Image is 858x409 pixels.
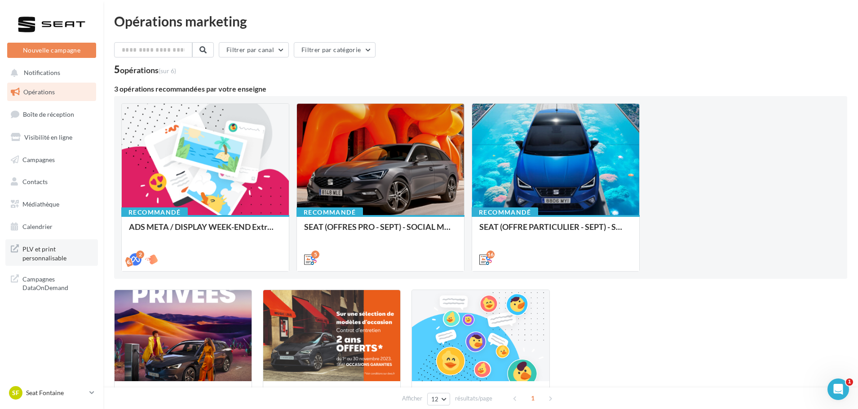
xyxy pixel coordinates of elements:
[23,88,55,96] span: Opérations
[24,69,60,77] span: Notifications
[24,133,72,141] span: Visibilité en ligne
[846,378,853,386] span: 1
[114,14,847,28] div: Opérations marketing
[159,67,176,75] span: (sur 6)
[219,42,289,57] button: Filtrer par canal
[22,223,53,230] span: Calendrier
[472,207,538,217] div: Recommandé
[22,200,59,208] span: Médiathèque
[120,66,176,74] div: opérations
[121,207,188,217] div: Recommandé
[22,178,48,185] span: Contacts
[136,251,144,259] div: 2
[526,391,540,405] span: 1
[5,217,98,236] a: Calendrier
[486,251,495,259] div: 16
[7,384,96,401] a: SF Seat Fontaine
[5,239,98,266] a: PLV et print personnalisable
[304,222,457,240] div: SEAT (OFFRES PRO - SEPT) - SOCIAL MEDIA
[26,388,86,397] p: Seat Fontaine
[114,65,176,75] div: 5
[5,83,98,101] a: Opérations
[22,243,93,262] span: PLV et print personnalisable
[129,222,282,240] div: ADS META / DISPLAY WEEK-END Extraordinaire (JPO) Septembre 2025
[5,195,98,214] a: Médiathèque
[827,378,849,400] iframe: Intercom live chat
[427,393,450,405] button: 12
[296,207,363,217] div: Recommandé
[5,105,98,124] a: Boîte de réception
[12,388,19,397] span: SF
[23,110,74,118] span: Boîte de réception
[402,394,422,403] span: Afficher
[294,42,376,57] button: Filtrer par catégorie
[311,251,319,259] div: 5
[22,273,93,292] span: Campagnes DataOnDemand
[114,85,847,92] div: 3 opérations recommandées par votre enseigne
[5,128,98,147] a: Visibilité en ligne
[7,43,96,58] button: Nouvelle campagne
[431,396,439,403] span: 12
[479,222,632,240] div: SEAT (OFFRE PARTICULIER - SEPT) - SOCIAL MEDIA
[5,172,98,191] a: Contacts
[5,150,98,169] a: Campagnes
[455,394,492,403] span: résultats/page
[5,269,98,296] a: Campagnes DataOnDemand
[22,155,55,163] span: Campagnes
